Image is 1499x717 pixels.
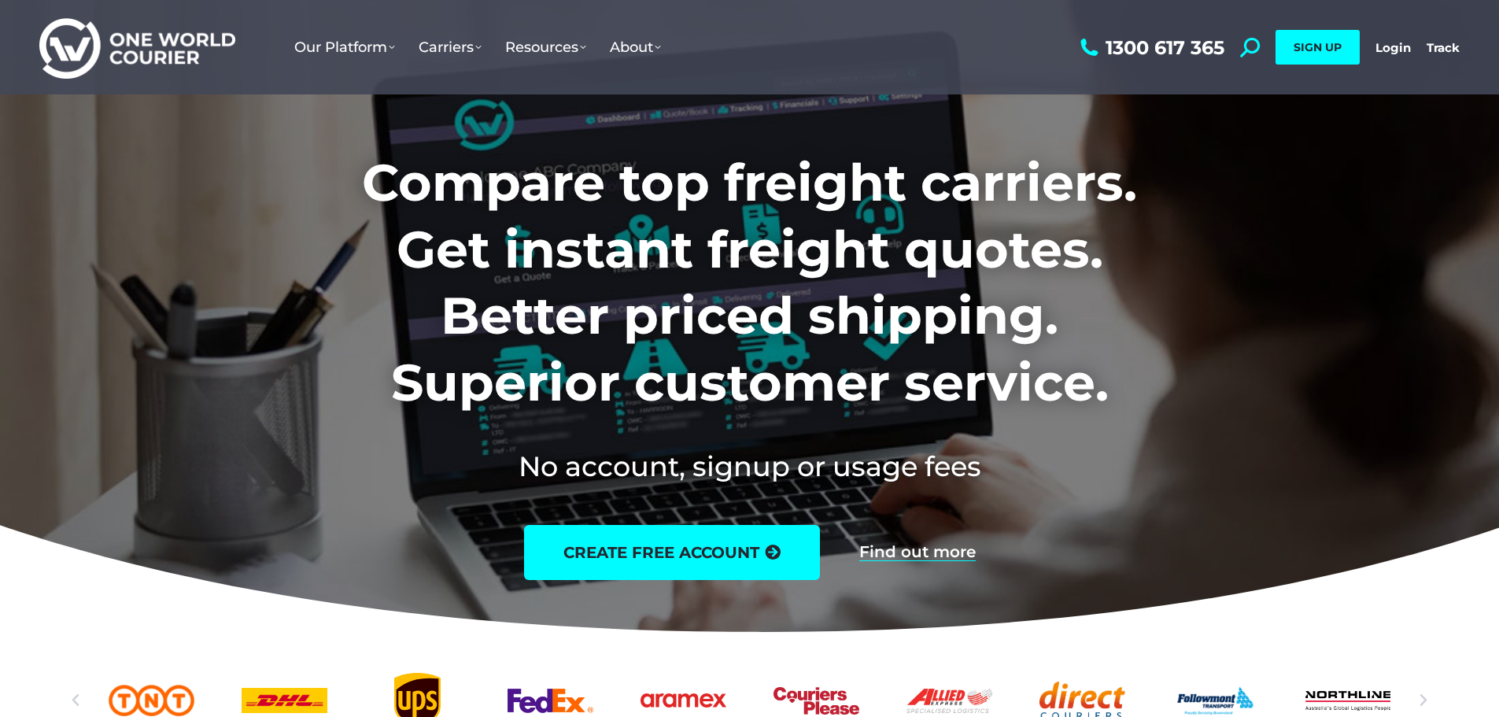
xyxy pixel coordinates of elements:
a: Track [1427,40,1460,55]
a: Resources [493,23,598,72]
span: About [610,39,661,56]
a: create free account [524,525,820,580]
span: Carriers [419,39,482,56]
img: One World Courier [39,16,235,79]
a: SIGN UP [1276,30,1360,65]
h1: Compare top freight carriers. Get instant freight quotes. Better priced shipping. Superior custom... [258,150,1241,416]
a: Login [1375,40,1411,55]
span: SIGN UP [1294,40,1342,54]
a: Our Platform [282,23,407,72]
span: Our Platform [294,39,395,56]
a: Find out more [859,544,976,561]
a: Carriers [407,23,493,72]
span: Resources [505,39,586,56]
h2: No account, signup or usage fees [258,447,1241,486]
a: About [598,23,673,72]
a: 1300 617 365 [1076,38,1224,57]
